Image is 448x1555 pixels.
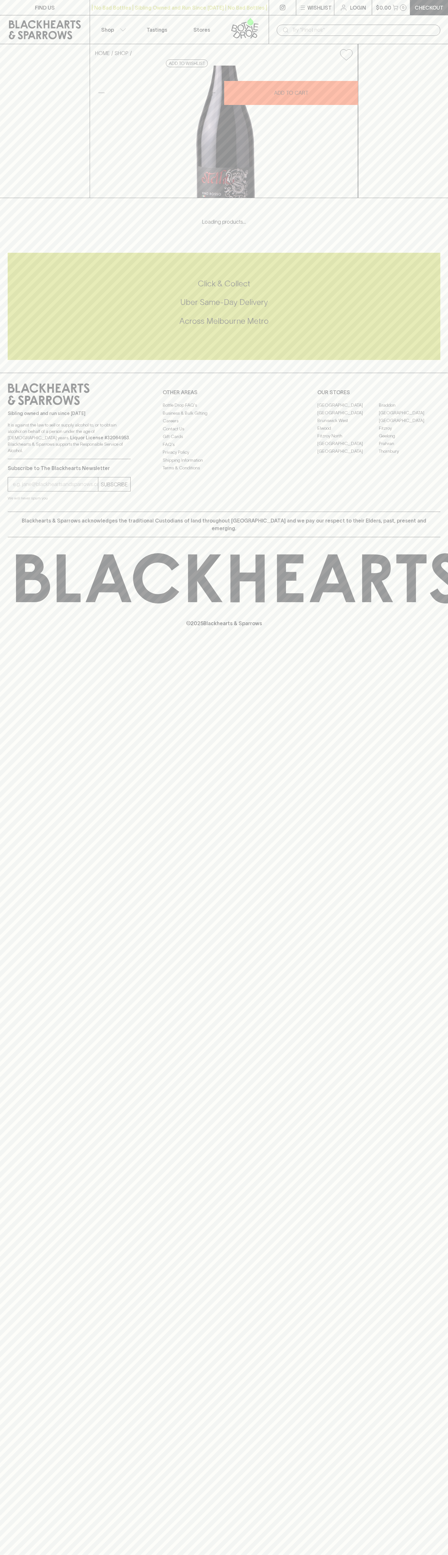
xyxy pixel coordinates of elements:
[70,435,129,440] strong: Liquor License #32064953
[379,432,440,440] a: Geelong
[179,15,224,44] a: Stores
[134,15,179,44] a: Tastings
[338,47,355,63] button: Add to wishlist
[317,424,379,432] a: Elwood
[163,441,286,448] a: FAQ's
[379,409,440,417] a: [GEOGRAPHIC_DATA]
[8,253,440,360] div: Call to action block
[90,15,135,44] button: Shop
[163,388,286,396] p: OTHER AREAS
[163,409,286,417] a: Business & Bulk Gifting
[224,81,358,105] button: ADD TO CART
[8,464,131,472] p: Subscribe to The Blackhearts Newsletter
[163,464,286,472] a: Terms & Conditions
[8,297,440,307] h5: Uber Same-Day Delivery
[147,26,167,34] p: Tastings
[6,218,442,226] p: Loading products...
[163,433,286,441] a: Gift Cards
[95,50,110,56] a: HOME
[8,422,131,454] p: It is against the law to sell or supply alcohol to, or to obtain alcohol on behalf of a person un...
[376,4,391,12] p: $0.00
[115,50,128,56] a: SHOP
[274,89,308,97] p: ADD TO CART
[166,60,208,67] button: Add to wishlist
[379,417,440,424] a: [GEOGRAPHIC_DATA]
[193,26,210,34] p: Stores
[317,417,379,424] a: Brunswick West
[317,440,379,447] a: [GEOGRAPHIC_DATA]
[379,440,440,447] a: Prahran
[317,401,379,409] a: [GEOGRAPHIC_DATA]
[12,517,436,532] p: Blackhearts & Sparrows acknowledges the traditional Custodians of land throughout [GEOGRAPHIC_DAT...
[163,417,286,425] a: Careers
[163,456,286,464] a: Shipping Information
[317,388,440,396] p: OUR STORES
[317,432,379,440] a: Fitzroy North
[163,402,286,409] a: Bottle Drop FAQ's
[8,495,131,501] p: We will never spam you
[350,4,366,12] p: Login
[402,6,404,9] p: 0
[163,449,286,456] a: Privacy Policy
[90,66,358,198] img: 39828.png
[415,4,444,12] p: Checkout
[317,447,379,455] a: [GEOGRAPHIC_DATA]
[8,410,131,417] p: Sibling owned and run since [DATE]
[317,409,379,417] a: [GEOGRAPHIC_DATA]
[101,26,114,34] p: Shop
[101,481,128,488] p: SUBSCRIBE
[379,401,440,409] a: Braddon
[98,477,130,491] button: SUBSCRIBE
[8,316,440,326] h5: Across Melbourne Metro
[307,4,332,12] p: Wishlist
[35,4,55,12] p: FIND US
[8,278,440,289] h5: Click & Collect
[163,425,286,433] a: Contact Us
[379,447,440,455] a: Thornbury
[379,424,440,432] a: Fitzroy
[292,25,435,35] input: Try "Pinot noir"
[13,479,98,490] input: e.g. jane@blackheartsandsparrows.com.au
